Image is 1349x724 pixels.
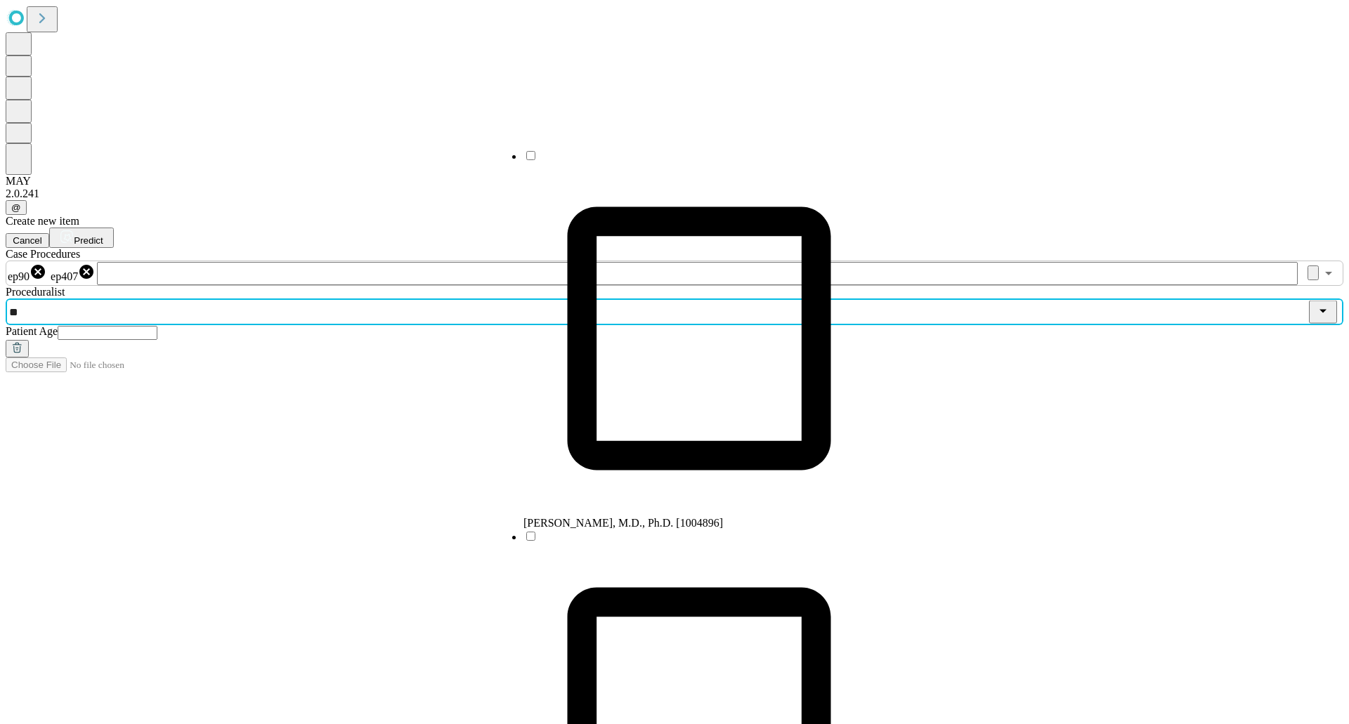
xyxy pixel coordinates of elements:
[11,202,21,213] span: @
[49,228,114,248] button: Predict
[1319,263,1338,283] button: Open
[6,200,27,215] button: @
[6,187,1343,200] div: 2.0.241
[6,175,1343,187] div: MAY
[8,270,30,282] span: ep90
[74,235,103,246] span: Predict
[6,325,58,337] span: Patient Age
[6,248,80,260] span: Scheduled Procedure
[6,233,49,248] button: Cancel
[1309,301,1337,324] button: Close
[51,270,78,282] span: ep407
[523,517,723,529] span: [PERSON_NAME], M.D., Ph.D. [1004896]
[6,286,65,298] span: Proceduralist
[13,235,42,246] span: Cancel
[1308,265,1319,280] button: Clear
[51,263,95,283] div: ep407
[6,215,79,227] span: Create new item
[8,263,46,283] div: ep90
